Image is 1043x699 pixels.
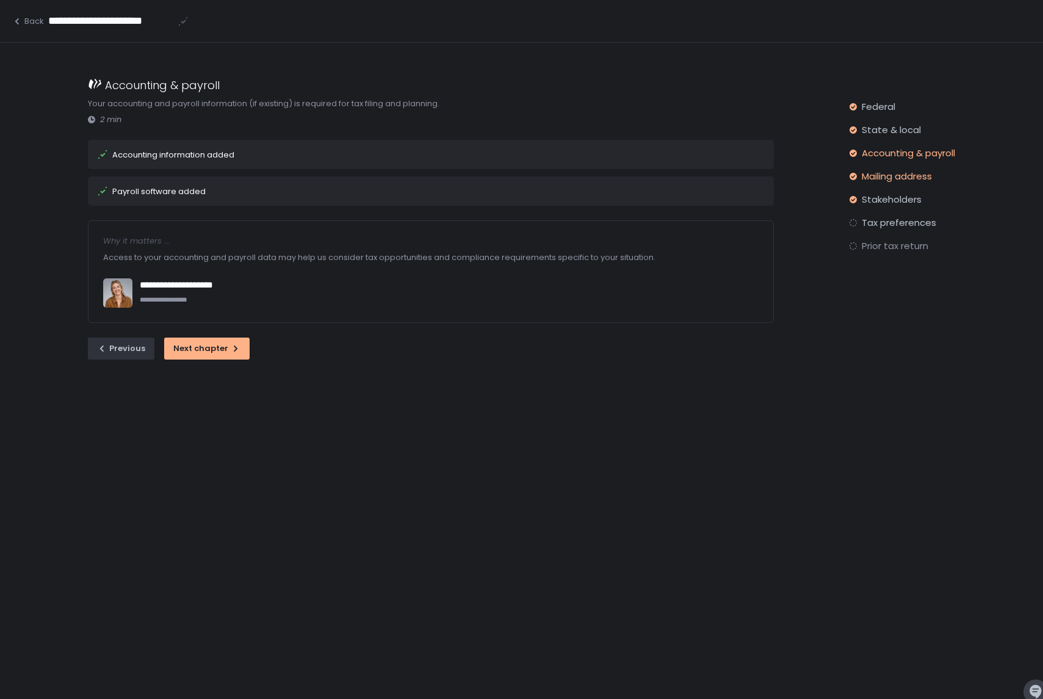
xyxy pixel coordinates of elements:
[164,338,250,360] button: Next chapter
[88,338,154,360] button: Previous
[97,343,145,354] div: Previous
[112,187,206,195] div: Payroll software added
[862,147,955,159] span: Accounting & payroll
[173,343,240,354] div: Next chapter
[862,101,895,113] span: Federal
[862,194,922,206] span: Stakeholders
[112,151,234,159] div: Accounting information added
[862,217,936,229] span: Tax preferences
[12,16,44,27] button: Back
[88,98,773,110] div: Your accounting and payroll information (if existing) is required for tax filing and planning.
[103,247,758,269] div: Access to your accounting and payroll data may help us consider tax opportunities and compliance ...
[862,124,921,136] span: State & local
[862,240,928,252] span: Prior tax return
[103,236,758,247] div: Why it matters ...
[862,170,932,183] span: Mailing address
[88,114,773,125] div: 2 min
[105,77,220,93] h1: Accounting & payroll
